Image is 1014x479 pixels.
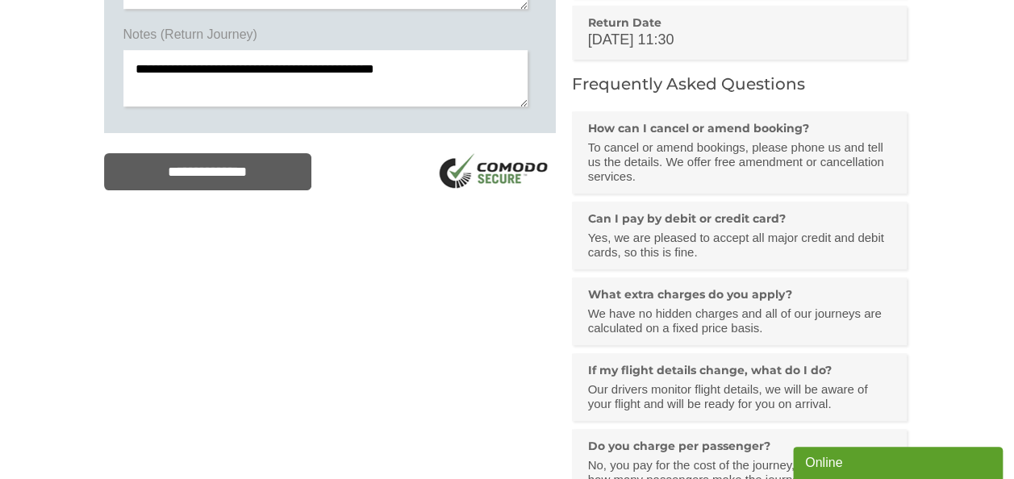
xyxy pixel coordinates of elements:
[588,121,891,135] h3: How can I cancel or amend booking?
[123,26,536,50] label: Notes (Return Journey)
[588,439,891,453] h3: Do you charge per passenger?
[433,153,556,193] img: SSL Logo
[588,231,891,260] p: Yes, we are pleased to accept all major credit and debit cards, so this is fine.
[588,363,891,377] h3: If my flight details change, what do I do?
[572,76,911,92] h2: Frequently Asked Questions
[588,211,891,226] h3: Can I pay by debit or credit card?
[588,382,891,411] p: Our drivers monitor flight details, we will be aware of your flight and will be ready for you on ...
[588,306,891,335] p: We have no hidden charges and all of our journeys are calculated on a fixed price basis.
[588,30,891,50] p: [DATE] 11:30
[588,15,891,30] h3: Return Date
[588,287,891,302] h3: What extra charges do you apply?
[793,444,1006,479] iframe: chat widget
[588,140,891,184] p: To cancel or amend bookings, please phone us and tell us the details. We offer free amendment or ...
